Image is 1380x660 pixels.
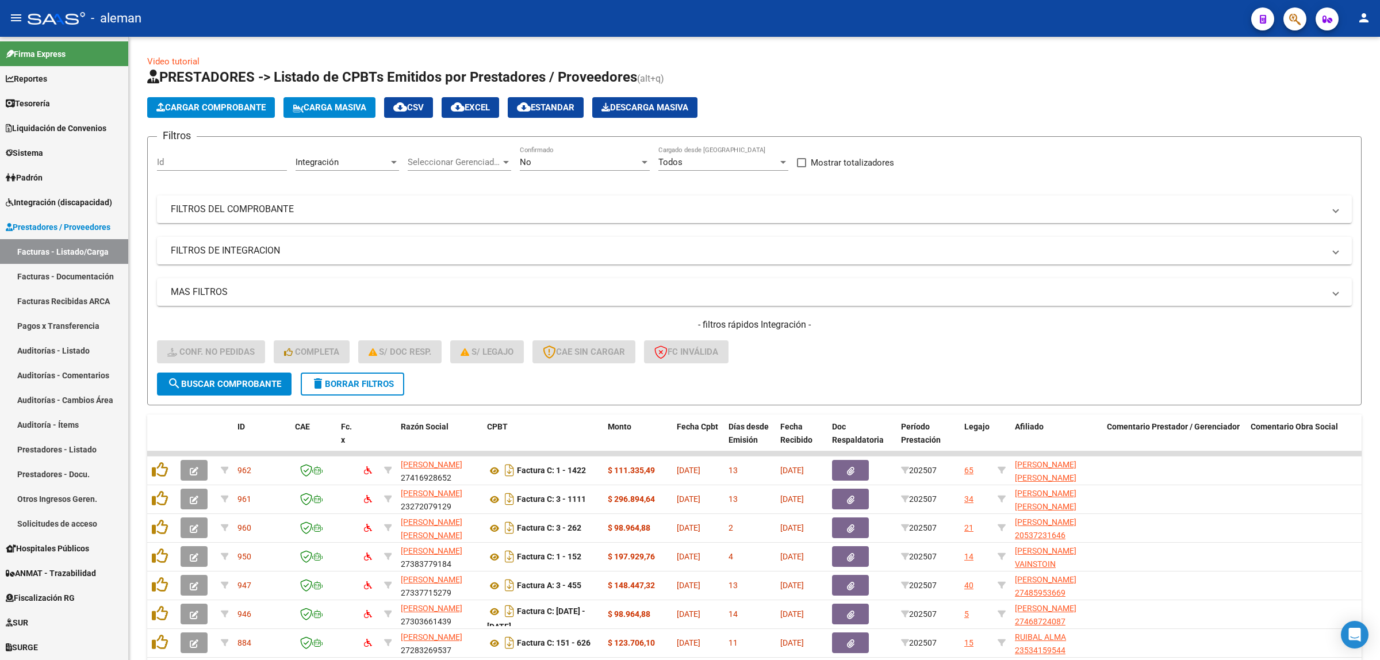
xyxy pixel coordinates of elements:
[608,581,655,590] strong: $ 148.447,32
[964,579,973,592] div: 40
[677,523,700,532] span: [DATE]
[311,377,325,390] mat-icon: delete
[901,638,937,647] span: 202507
[1015,604,1076,626] span: [PERSON_NAME] 27468724087
[408,157,501,167] span: Seleccionar Gerenciador
[502,576,517,594] i: Descargar documento
[592,97,697,118] app-download-masive: Descarga masiva de comprobantes (adjuntos)
[6,97,50,110] span: Tesorería
[964,422,990,431] span: Legajo
[543,347,625,357] span: CAE SIN CARGAR
[502,602,517,620] i: Descargar documento
[827,415,896,465] datatable-header-cell: Doc Respaldatoria
[295,422,310,431] span: CAE
[301,373,404,396] button: Borrar Filtros
[401,602,478,626] div: 27303661439
[517,524,581,533] strong: Factura C: 3 - 262
[776,415,827,465] datatable-header-cell: Fecha Recibido
[780,523,804,532] span: [DATE]
[677,422,718,431] span: Fecha Cpbt
[1015,517,1076,540] span: [PERSON_NAME] 20537231646
[608,609,650,619] strong: $ 98.964,88
[964,608,969,621] div: 5
[401,632,462,642] span: [PERSON_NAME]
[677,466,700,475] span: [DATE]
[393,102,424,113] span: CSV
[401,631,478,655] div: 27283269537
[6,542,89,555] span: Hospitales Públicos
[401,487,478,511] div: 23272079129
[157,278,1352,306] mat-expansion-panel-header: MAS FILTROS
[237,581,251,590] span: 947
[147,69,637,85] span: PRESTADORES -> Listado de CPBTs Emitidos por Prestadores / Proveedores
[401,544,478,569] div: 27383779184
[6,48,66,60] span: Firma Express
[1102,415,1246,465] datatable-header-cell: Comentario Prestador / Gerenciador
[6,592,75,604] span: Fiscalización RG
[157,373,292,396] button: Buscar Comprobante
[358,340,442,363] button: S/ Doc Resp.
[532,340,635,363] button: CAE SIN CARGAR
[393,100,407,114] mat-icon: cloud_download
[608,422,631,431] span: Monto
[677,609,700,619] span: [DATE]
[396,415,482,465] datatable-header-cell: Razón Social
[171,203,1324,216] mat-panel-title: FILTROS DEL COMPROBANTE
[780,552,804,561] span: [DATE]
[341,422,352,444] span: Fc. x
[901,552,937,561] span: 202507
[157,195,1352,223] mat-expansion-panel-header: FILTROS DEL COMPROBANTE
[677,638,700,647] span: [DATE]
[6,171,43,184] span: Padrón
[811,156,894,170] span: Mostrar totalizadores
[677,494,700,504] span: [DATE]
[780,422,812,444] span: Fecha Recibido
[6,72,47,85] span: Reportes
[901,466,937,475] span: 202507
[171,244,1324,257] mat-panel-title: FILTROS DE INTEGRACION
[729,638,738,647] span: 11
[233,415,290,465] datatable-header-cell: ID
[147,97,275,118] button: Cargar Comprobante
[369,347,432,357] span: S/ Doc Resp.
[964,521,973,535] div: 21
[608,552,655,561] strong: $ 197.929,76
[284,347,339,357] span: Completa
[296,157,339,167] span: Integración
[6,196,112,209] span: Integración (discapacidad)
[729,552,733,561] span: 4
[517,102,574,113] span: Estandar
[461,347,513,357] span: S/ legajo
[156,102,266,113] span: Cargar Comprobante
[964,636,973,650] div: 15
[401,422,448,431] span: Razón Social
[502,519,517,537] i: Descargar documento
[147,56,200,67] a: Video tutorial
[1015,546,1076,594] span: [PERSON_NAME] VAINSTOIN [PERSON_NAME] 20530801374
[401,460,462,469] span: [PERSON_NAME]
[601,102,688,113] span: Descarga Masiva
[729,422,769,444] span: Días desde Emisión
[608,494,655,504] strong: $ 296.894,64
[780,638,804,647] span: [DATE]
[451,100,465,114] mat-icon: cloud_download
[517,552,581,562] strong: Factura C: 1 - 152
[482,415,603,465] datatable-header-cell: CPBT
[901,609,937,619] span: 202507
[401,604,462,613] span: [PERSON_NAME]
[960,415,993,465] datatable-header-cell: Legajo
[896,415,960,465] datatable-header-cell: Período Prestación
[729,609,738,619] span: 14
[608,466,655,475] strong: $ 111.335,49
[6,147,43,159] span: Sistema
[517,466,586,475] strong: Factura C: 1 - 1422
[517,100,531,114] mat-icon: cloud_download
[237,638,251,647] span: 884
[672,415,724,465] datatable-header-cell: Fecha Cpbt
[401,489,462,498] span: [PERSON_NAME]
[401,516,478,540] div: 20233421260
[592,97,697,118] button: Descarga Masiva
[502,461,517,479] i: Descargar documento
[237,466,251,475] span: 962
[6,122,106,135] span: Liquidación de Convenios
